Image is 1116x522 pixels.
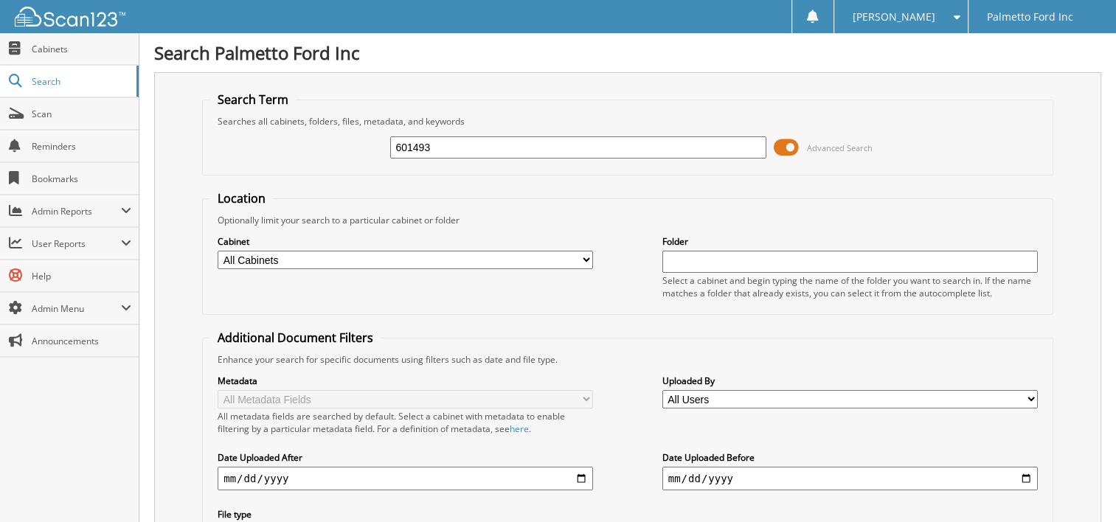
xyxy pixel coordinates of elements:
[32,205,121,217] span: Admin Reports
[32,43,131,55] span: Cabinets
[218,508,593,521] label: File type
[32,108,131,120] span: Scan
[662,274,1038,299] div: Select a cabinet and begin typing the name of the folder you want to search in. If the name match...
[32,335,131,347] span: Announcements
[154,41,1101,65] h1: Search Palmetto Ford Inc
[218,467,593,490] input: start
[32,302,121,315] span: Admin Menu
[218,410,593,435] div: All metadata fields are searched by default. Select a cabinet with metadata to enable filtering b...
[662,375,1038,387] label: Uploaded By
[218,375,593,387] label: Metadata
[32,75,129,88] span: Search
[32,173,131,185] span: Bookmarks
[210,214,1045,226] div: Optionally limit your search to a particular cabinet or folder
[210,330,381,346] legend: Additional Document Filters
[32,140,131,153] span: Reminders
[210,115,1045,128] div: Searches all cabinets, folders, files, metadata, and keywords
[662,467,1038,490] input: end
[210,353,1045,366] div: Enhance your search for specific documents using filters such as date and file type.
[218,235,593,248] label: Cabinet
[987,13,1073,21] span: Palmetto Ford Inc
[32,237,121,250] span: User Reports
[15,7,125,27] img: scan123-logo-white.svg
[1042,451,1116,522] iframe: Chat Widget
[662,451,1038,464] label: Date Uploaded Before
[853,13,935,21] span: [PERSON_NAME]
[218,451,593,464] label: Date Uploaded After
[510,422,529,435] a: here
[807,142,873,153] span: Advanced Search
[32,270,131,282] span: Help
[662,235,1038,248] label: Folder
[210,190,273,206] legend: Location
[210,91,296,108] legend: Search Term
